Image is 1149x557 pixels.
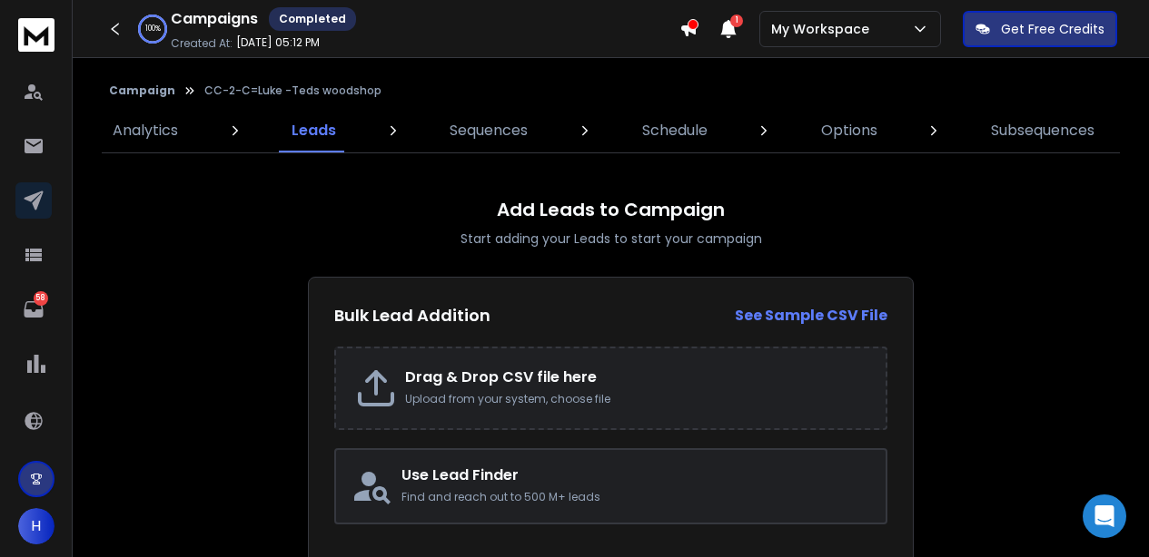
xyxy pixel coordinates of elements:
p: Upload from your system, choose file [405,392,867,406]
p: Start adding your Leads to start your campaign [461,230,762,248]
h2: Bulk Lead Addition [334,303,490,328]
button: Get Free Credits [963,11,1117,47]
p: Created At: [171,36,233,51]
p: Leads [292,120,336,142]
p: Subsequences [991,120,1095,142]
p: [DATE] 05:12 PM [236,35,320,50]
p: Get Free Credits [1001,20,1104,38]
a: Schedule [631,109,718,152]
p: 100 % [145,24,161,34]
a: 58 [15,291,52,327]
p: Options [821,120,877,142]
a: See Sample CSV File [735,305,887,327]
div: Open Intercom Messenger [1083,494,1126,538]
h1: Campaigns [171,8,258,30]
button: H [18,508,54,544]
p: Schedule [642,120,708,142]
a: Subsequences [980,109,1105,152]
img: logo [18,18,54,52]
a: Analytics [102,109,189,152]
span: 1 [730,15,743,27]
a: Leads [281,109,347,152]
a: Sequences [439,109,539,152]
button: Campaign [109,83,175,98]
h2: Drag & Drop CSV file here [405,366,867,388]
p: 58 [34,291,48,306]
strong: See Sample CSV File [735,305,887,326]
p: My Workspace [771,20,877,38]
p: Sequences [450,120,528,142]
h2: Use Lead Finder [401,464,871,486]
p: CC-2-C=Luke -Teds woodshop [204,83,381,98]
a: Options [810,109,888,152]
h1: Add Leads to Campaign [497,197,725,222]
div: Completed [269,7,356,31]
p: Analytics [113,120,178,142]
p: Find and reach out to 500 M+ leads [401,490,871,504]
